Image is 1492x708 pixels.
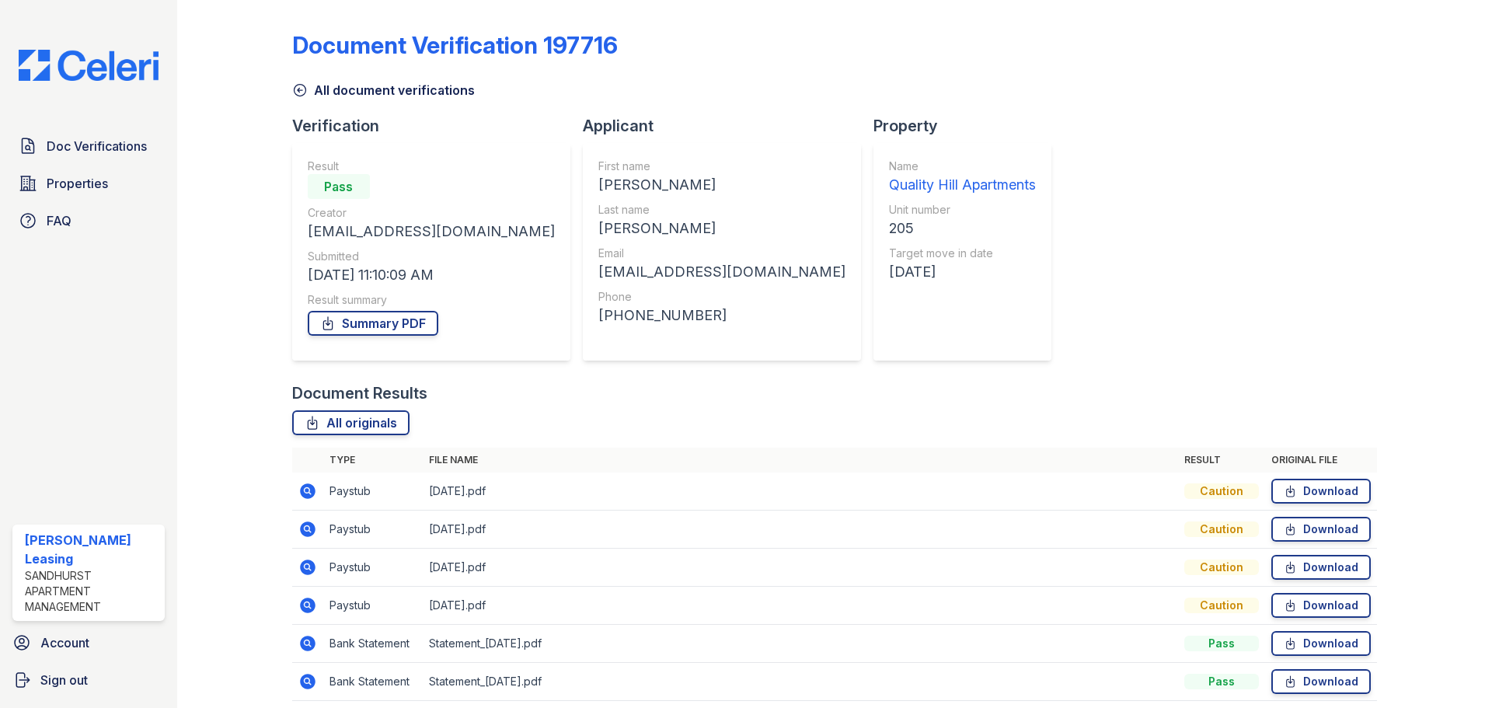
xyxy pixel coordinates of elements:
a: Name Quality Hill Apartments [889,159,1036,196]
a: FAQ [12,205,165,236]
td: [DATE].pdf [423,549,1178,587]
span: Properties [47,174,108,193]
a: Account [6,627,171,658]
div: Email [598,246,845,261]
img: CE_Logo_Blue-a8612792a0a2168367f1c8372b55b34899dd931a85d93a1a3d3e32e68fde9ad4.png [6,50,171,81]
td: Paystub [323,587,423,625]
td: [DATE].pdf [423,473,1178,511]
td: Statement_[DATE].pdf [423,663,1178,701]
td: Statement_[DATE].pdf [423,625,1178,663]
td: [DATE].pdf [423,511,1178,549]
a: All document verifications [292,81,475,99]
div: Pass [1184,674,1259,689]
div: Phone [598,289,845,305]
div: Caution [1184,598,1259,613]
div: Creator [308,205,555,221]
div: [PERSON_NAME] [598,174,845,196]
div: [DATE] 11:10:09 AM [308,264,555,286]
td: Bank Statement [323,625,423,663]
div: Verification [292,115,583,137]
div: Result summary [308,292,555,308]
div: Property [873,115,1064,137]
td: Paystub [323,549,423,587]
div: Pass [1184,636,1259,651]
th: Original file [1265,448,1377,473]
div: Quality Hill Apartments [889,174,1036,196]
a: Summary PDF [308,311,438,336]
div: Caution [1184,560,1259,575]
div: Applicant [583,115,873,137]
div: [EMAIL_ADDRESS][DOMAIN_NAME] [308,221,555,242]
a: Download [1271,593,1371,618]
div: [PERSON_NAME] Leasing [25,531,159,568]
div: Submitted [308,249,555,264]
div: Document Results [292,382,427,404]
a: Download [1271,479,1371,504]
div: Sandhurst Apartment Management [25,568,159,615]
a: Sign out [6,664,171,696]
a: Download [1271,555,1371,580]
div: Name [889,159,1036,174]
span: Doc Verifications [47,137,147,155]
td: Paystub [323,511,423,549]
div: Caution [1184,521,1259,537]
div: Unit number [889,202,1036,218]
span: Account [40,633,89,652]
td: Bank Statement [323,663,423,701]
a: Download [1271,517,1371,542]
a: Download [1271,631,1371,656]
div: [DATE] [889,261,1036,283]
div: Document Verification 197716 [292,31,618,59]
a: Download [1271,669,1371,694]
th: Type [323,448,423,473]
span: Sign out [40,671,88,689]
span: FAQ [47,211,71,230]
td: Paystub [323,473,423,511]
div: 205 [889,218,1036,239]
th: Result [1178,448,1265,473]
div: [PERSON_NAME] [598,218,845,239]
td: [DATE].pdf [423,587,1178,625]
div: Last name [598,202,845,218]
a: Doc Verifications [12,131,165,162]
th: File name [423,448,1178,473]
div: [EMAIL_ADDRESS][DOMAIN_NAME] [598,261,845,283]
a: All originals [292,410,410,435]
div: Result [308,159,555,174]
div: Target move in date [889,246,1036,261]
div: [PHONE_NUMBER] [598,305,845,326]
a: Properties [12,168,165,199]
div: First name [598,159,845,174]
div: Caution [1184,483,1259,499]
div: Pass [308,174,370,199]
